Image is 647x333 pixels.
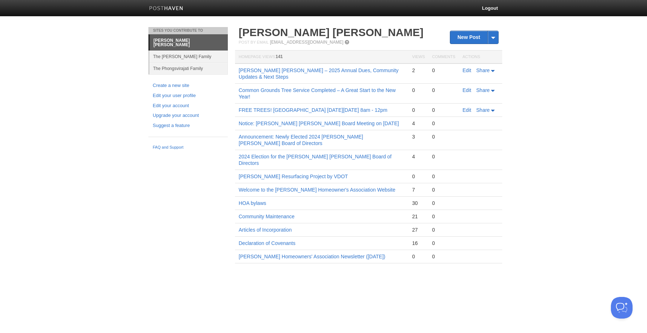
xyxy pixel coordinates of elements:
th: Actions [459,51,502,64]
th: Homepage Views [235,51,408,64]
a: [EMAIL_ADDRESS][DOMAIN_NAME] [270,40,343,45]
div: 0 [432,107,455,113]
div: 0 [432,153,455,160]
div: 0 [432,240,455,246]
div: 4 [412,153,425,160]
a: Welcome to the [PERSON_NAME] Homeowner's Association Website [239,187,395,193]
a: Community Maintenance [239,214,295,219]
a: Edit your user profile [153,92,223,100]
span: Post by Email [239,40,269,44]
span: Share [476,67,490,73]
div: 0 [412,253,425,260]
a: [PERSON_NAME] Homeowners' Association Newsletter ([DATE]) [239,254,385,259]
a: Suggest a feature [153,122,223,130]
div: 4 [412,120,425,127]
img: Posthaven-bar [149,6,183,12]
span: Share [476,87,490,93]
div: 0 [432,87,455,93]
a: Articles of Incorporation [239,227,292,233]
div: 16 [412,240,425,246]
a: Announcement: Newly Elected 2024 [PERSON_NAME] [PERSON_NAME] Board of Directors [239,134,363,146]
div: 0 [432,120,455,127]
div: 0 [432,133,455,140]
a: Notice: [PERSON_NAME] [PERSON_NAME] Board Meeting on [DATE] [239,121,399,126]
a: [PERSON_NAME] [PERSON_NAME] [150,35,228,51]
a: 2024 Election for the [PERSON_NAME] [PERSON_NAME] Board of Directors [239,154,391,166]
div: 0 [432,200,455,206]
div: 0 [412,107,425,113]
a: Edit your account [153,102,223,110]
div: 30 [412,200,425,206]
a: Edit [463,67,471,73]
a: Create a new site [153,82,223,89]
a: The [PERSON_NAME] Family [149,51,228,62]
a: Edit [463,87,471,93]
a: [PERSON_NAME] [PERSON_NAME] [239,26,424,38]
div: 21 [412,213,425,220]
th: Views [408,51,428,64]
div: 27 [412,227,425,233]
span: Share [476,107,490,113]
a: FAQ and Support [153,144,223,151]
a: The Phongsvirajati Family [149,62,228,74]
a: Common Grounds Tree Service Completed – A Great Start to the New Year! [239,87,396,100]
li: Sites You Contribute To [148,27,228,34]
a: [PERSON_NAME] Resurfacing Project by VDOT [239,174,348,179]
div: 0 [432,173,455,180]
a: New Post [450,31,498,44]
th: Comments [429,51,459,64]
div: 0 [432,187,455,193]
a: FREE TREES! [GEOGRAPHIC_DATA] [DATE][DATE] 8am - 12pm [239,107,387,113]
div: 0 [432,213,455,220]
span: 141 [275,54,283,59]
a: Edit [463,107,471,113]
div: 3 [412,133,425,140]
div: 0 [432,253,455,260]
a: HOA bylaws [239,200,266,206]
a: Upgrade your account [153,112,223,119]
div: 0 [412,173,425,180]
iframe: Help Scout Beacon - Open [611,297,633,319]
div: 0 [412,87,425,93]
a: Declaration of Covenants [239,240,295,246]
a: [PERSON_NAME] [PERSON_NAME] – 2025 Annual Dues, Community Updates & Next Steps [239,67,399,80]
div: 0 [432,227,455,233]
div: 2 [412,67,425,74]
div: 0 [432,67,455,74]
div: 7 [412,187,425,193]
